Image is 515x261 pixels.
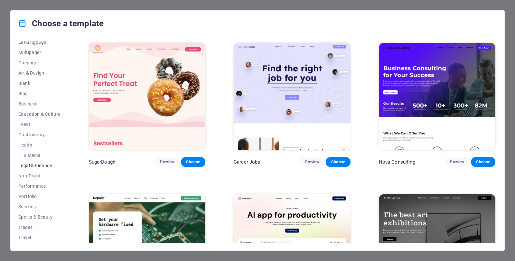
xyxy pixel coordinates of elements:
span: Travel [18,235,61,240]
span: Blog [18,91,61,96]
button: Gastronomy [18,130,61,140]
span: Business [18,101,61,106]
span: Onepager [18,60,61,65]
span: Health [18,142,61,148]
span: Non-Profit [18,173,61,178]
span: Choose [331,159,345,165]
button: Preview [445,157,469,167]
h4: Choose a template [18,18,104,29]
button: Portfolio [18,191,61,202]
button: Onepager [18,58,61,68]
span: Gastronomy [18,132,61,137]
p: Career Jobs [234,159,260,165]
button: Legal & Finance [18,160,61,171]
button: Services [18,202,61,212]
span: Blank [18,81,61,86]
button: Business [18,99,61,109]
span: Services [18,204,61,209]
button: Choose [181,157,205,167]
button: Trades [18,222,61,232]
span: Event [18,122,61,127]
span: IT & Media [18,153,61,158]
button: Blog [18,88,61,99]
button: IT & Media [18,150,61,160]
span: Education & Culture [18,112,61,117]
img: Career Jobs [234,43,350,150]
button: Performance [18,181,61,191]
span: Preview [305,159,319,165]
button: Preview [300,157,324,167]
button: Choose [471,157,495,167]
span: Art & Design [18,70,61,76]
button: Sports & Beauty [18,212,61,222]
span: Trades [18,225,61,230]
span: Choose [186,159,200,165]
button: Event [18,119,61,130]
button: Choose [326,157,350,167]
button: Non-Profit [18,171,61,181]
button: Art & Design [18,68,61,78]
button: Health [18,140,61,150]
span: Portfolio [18,194,61,199]
button: Landingpage [18,37,61,47]
span: Landingpage [18,40,61,45]
button: Blank [18,78,61,88]
span: Choose [476,159,490,165]
span: Legal & Finance [18,163,61,168]
button: Multipager [18,47,61,58]
span: Sports & Beauty [18,214,61,220]
img: SugarDough [89,43,205,150]
p: Nova Consulting [379,159,415,165]
button: Preview [155,157,179,167]
span: Preview [450,159,464,165]
span: Preview [160,159,174,165]
span: Performance [18,184,61,189]
img: Nova Consulting [379,43,495,150]
p: SugarDough [89,159,115,165]
button: Travel [18,232,61,243]
span: Multipager [18,50,61,55]
button: Education & Culture [18,109,61,119]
